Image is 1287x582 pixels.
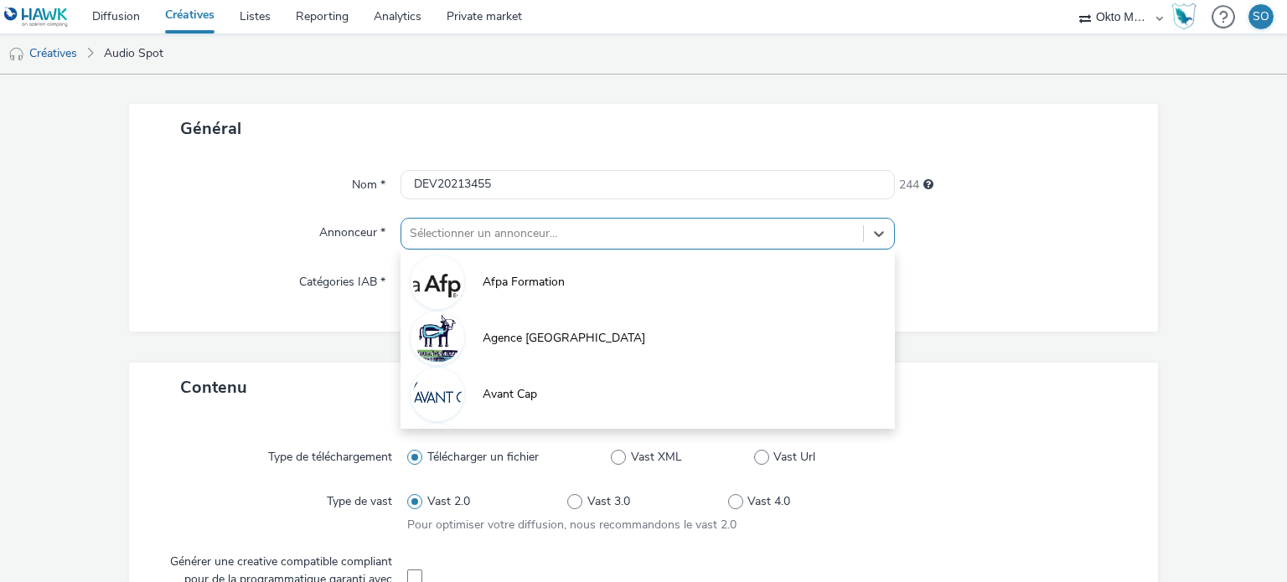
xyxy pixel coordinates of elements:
img: Avant Cap [413,370,462,419]
label: Catégories IAB * [292,267,392,291]
span: Afpa Formation [483,274,565,291]
span: Pour optimiser votre diffusion, nous recommandons le vast 2.0 [407,517,737,533]
span: Avant Cap [483,386,537,403]
span: Vast 2.0 [427,493,470,510]
img: Hawk Academy [1171,3,1197,30]
span: Général [180,117,241,140]
img: Back2car [413,426,462,475]
label: Type de téléchargement [261,442,399,466]
img: Agence Buenos Aires [413,314,462,363]
div: 255 caractères maximum [923,177,933,193]
span: Vast Url [773,449,815,466]
img: Afpa Formation [413,258,462,306]
span: Contenu [180,376,247,399]
label: Nom * [345,170,392,193]
div: SO [1253,4,1269,29]
span: Agence [GEOGRAPHIC_DATA] [483,330,645,347]
span: Vast 4.0 [747,493,790,510]
label: Type de vast [320,487,399,510]
a: Audio Spot [96,33,172,74]
img: audio [8,46,25,63]
span: 244 [899,177,919,193]
span: Vast 3.0 [587,493,630,510]
span: Vast XML [631,449,682,466]
label: Annonceur * [313,218,392,241]
a: Hawk Academy [1171,3,1203,30]
img: undefined Logo [4,7,69,28]
span: Télécharger un fichier [427,449,539,466]
input: Nom [401,170,894,199]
